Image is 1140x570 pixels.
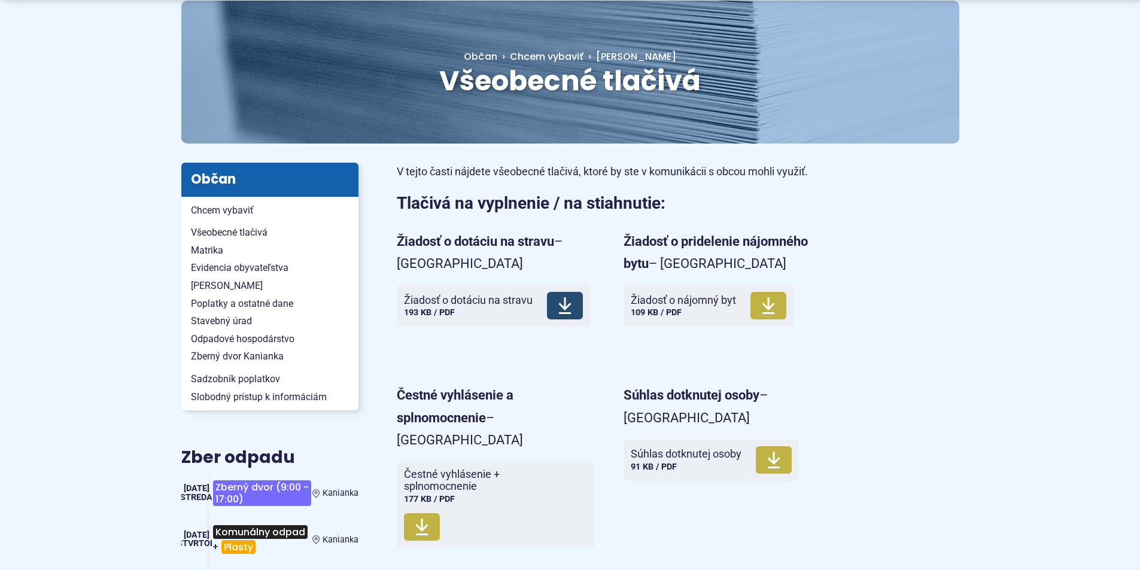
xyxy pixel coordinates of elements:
span: Zberný dvor Kanianka [191,348,349,365]
span: Plasty [221,540,256,554]
span: Zberný dvor (9:00 - 17:00) [213,480,311,506]
a: Odpadové hospodárstvo [181,330,358,348]
strong: Súhlas dotknutej osoby [624,388,759,403]
p: – [GEOGRAPHIC_DATA] [624,384,822,429]
a: Čestné vyhlásenie + splnomocnenie177 KB / PDF [397,461,595,548]
span: Evidencia obyvateľstva [191,259,349,277]
span: 109 KB / PDF [631,307,682,318]
span: Odpadové hospodárstvo [191,330,349,348]
span: 193 KB / PDF [404,307,455,318]
span: Stavebný úrad [191,312,349,330]
span: Matrika [191,242,349,260]
span: Chcem vybaviť [191,202,349,220]
strong: Tlačivá na vyplnenie / na stiahnutie: [397,193,665,213]
a: Komunálny odpad+Plasty Kanianka [DATE] štvrtok [181,520,358,559]
span: [DATE] [184,530,209,540]
a: Evidencia obyvateľstva [181,259,358,277]
p: V tejto časti nájdete všeobecné tlačivá, ktoré by ste v komunikácii s obcou mohli využiť. [397,163,822,181]
span: Žiadosť o dotáciu na stravu [404,294,533,306]
span: 91 KB / PDF [631,462,677,472]
span: Slobodný prístup k informáciám [191,388,349,406]
a: [PERSON_NAME] [181,277,358,295]
p: – [GEOGRAPHIC_DATA] [397,230,595,275]
span: Kanianka [323,488,358,498]
a: Zberný dvor (9:00 - 17:00) Kanianka [DATE] streda [181,475,358,511]
a: Stavebný úrad [181,312,358,330]
a: Žiadosť o dotáciu na stravu193 KB / PDF [397,285,590,327]
a: Poplatky a ostatné dane [181,295,358,313]
a: [PERSON_NAME] [583,50,676,63]
span: Súhlas dotknutej osoby [631,448,741,460]
span: [DATE] [184,483,209,493]
p: – [GEOGRAPHIC_DATA] [624,230,822,275]
a: Zberný dvor Kanianka [181,348,358,365]
a: Súhlas dotknutej osoby91 KB / PDF [624,439,799,481]
span: [PERSON_NAME] [191,277,349,295]
span: Žiadosť o nájomný byt [631,294,736,306]
span: Kanianka [323,535,358,545]
span: Poplatky a ostatné dane [191,295,349,313]
span: [PERSON_NAME] [596,50,676,63]
strong: Čestné vyhlásenie a splnomocnenie [397,388,513,425]
span: Komunálny odpad [213,525,308,539]
h3: + [212,520,312,559]
a: Matrika [181,242,358,260]
span: štvrtok [177,538,215,548]
strong: Žiadosť o pridelenie nájomného bytu [624,234,808,271]
h3: Zber odpadu [181,449,358,467]
a: Občan [464,50,510,63]
h3: Občan [181,163,358,196]
p: – [GEOGRAPHIC_DATA] [397,384,595,451]
span: Všeobecné tlačivá [191,224,349,242]
a: Chcem vybaviť [181,202,358,220]
a: Slobodný prístup k informáciám [181,388,358,406]
span: Čestné vyhlásenie + splnomocnenie [404,468,573,492]
a: Chcem vybaviť [510,50,583,63]
span: Všeobecné tlačivá [439,62,701,100]
span: streda [180,492,212,502]
span: 177 KB / PDF [404,494,455,504]
a: Sadzobník poplatkov [181,370,358,388]
a: Všeobecné tlačivá [181,224,358,242]
span: Občan [464,50,497,63]
a: Žiadosť o nájomný byt109 KB / PDF [624,285,794,327]
strong: Žiadosť o dotáciu na stravu [397,234,554,249]
span: Sadzobník poplatkov [191,370,349,388]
